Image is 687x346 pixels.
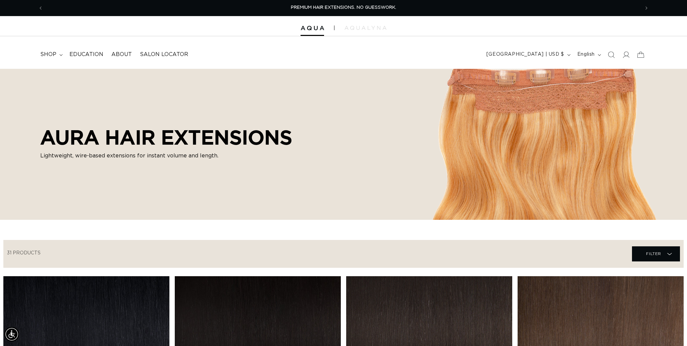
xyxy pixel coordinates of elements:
[4,327,19,342] div: Accessibility Menu
[111,51,132,58] span: About
[140,51,188,58] span: Salon Locator
[40,152,292,160] p: Lightweight, wire-based extensions for instant volume and length.
[36,47,65,62] summary: shop
[136,47,192,62] a: Salon Locator
[486,51,564,58] span: [GEOGRAPHIC_DATA] | USD $
[632,246,680,261] summary: Filter
[69,51,103,58] span: Education
[291,5,396,10] span: PREMIUM HAIR EXTENSIONS. NO GUESSWORK.
[573,48,604,61] button: English
[604,47,619,62] summary: Search
[40,126,292,149] h2: AURA HAIR EXTENSIONS
[107,47,136,62] a: About
[482,48,573,61] button: [GEOGRAPHIC_DATA] | USD $
[7,251,41,255] span: 31 products
[653,314,687,346] iframe: Chat Widget
[33,2,48,14] button: Previous announcement
[40,51,56,58] span: shop
[646,247,661,260] span: Filter
[577,51,595,58] span: English
[65,47,107,62] a: Education
[639,2,654,14] button: Next announcement
[345,26,386,30] img: aqualyna.com
[301,26,324,31] img: Aqua Hair Extensions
